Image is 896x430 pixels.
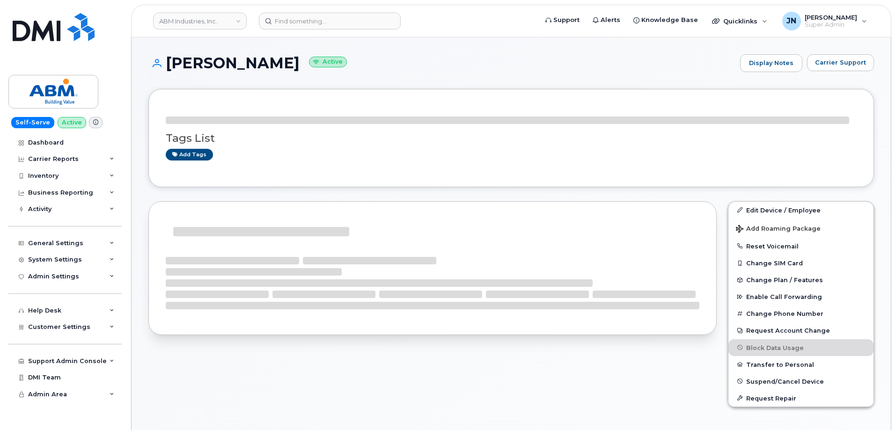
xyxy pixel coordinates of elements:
h1: [PERSON_NAME] [148,55,735,71]
span: Change Plan / Features [746,277,823,284]
a: Add tags [166,149,213,160]
a: Edit Device / Employee [728,202,874,219]
span: Enable Call Forwarding [746,293,822,300]
button: Add Roaming Package [728,219,874,238]
a: Display Notes [740,54,802,72]
button: Change Plan / Features [728,271,874,288]
span: Suspend/Cancel Device [746,378,824,385]
button: Request Account Change [728,322,874,339]
button: Suspend/Cancel Device [728,373,874,390]
button: Request Repair [728,390,874,407]
small: Active [309,57,347,67]
button: Block Data Usage [728,339,874,356]
button: Change Phone Number [728,305,874,322]
button: Carrier Support [807,54,874,71]
span: Add Roaming Package [736,225,821,234]
button: Transfer to Personal [728,356,874,373]
button: Enable Call Forwarding [728,288,874,305]
span: Carrier Support [815,58,866,67]
button: Reset Voicemail [728,238,874,255]
button: Change SIM Card [728,255,874,271]
h3: Tags List [166,132,857,144]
